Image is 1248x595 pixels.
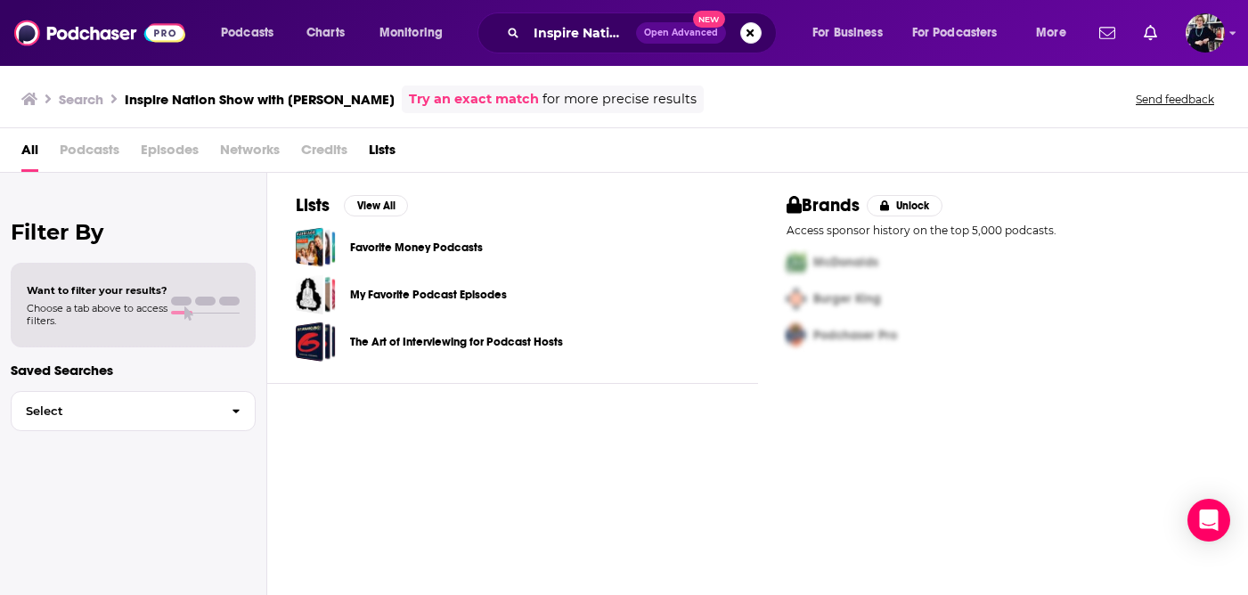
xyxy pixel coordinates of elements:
span: New [693,11,725,28]
a: All [21,135,38,172]
span: Select [12,405,217,417]
button: open menu [208,19,297,47]
span: Logged in as ndewey [1186,13,1225,53]
a: ListsView All [296,194,408,216]
a: Try an exact match [409,89,539,110]
img: Second Pro Logo [779,281,813,317]
input: Search podcasts, credits, & more... [526,19,636,47]
h3: Search [59,91,103,108]
button: Select [11,391,256,431]
div: Search podcasts, credits, & more... [494,12,794,53]
span: Podcasts [60,135,119,172]
span: Open Advanced [644,29,718,37]
button: open menu [367,19,466,47]
h2: Brands [787,194,861,216]
img: Podchaser - Follow, Share and Rate Podcasts [14,16,185,50]
span: Podcasts [221,20,273,45]
a: Favorite Money Podcasts [296,227,336,267]
a: The Art of Interviewing for Podcast Hosts [296,322,336,362]
h2: Lists [296,194,330,216]
button: Unlock [867,195,942,216]
a: Show notifications dropdown [1092,18,1122,48]
button: Show profile menu [1186,13,1225,53]
img: User Profile [1186,13,1225,53]
span: Episodes [141,135,199,172]
a: Show notifications dropdown [1137,18,1164,48]
h2: Filter By [11,219,256,245]
span: Want to filter your results? [27,284,167,297]
span: Credits [301,135,347,172]
span: McDonalds [813,255,878,270]
span: Charts [306,20,345,45]
p: Saved Searches [11,362,256,379]
h3: Inspire Nation Show with [PERSON_NAME] [125,91,395,108]
span: Networks [220,135,280,172]
span: For Podcasters [912,20,998,45]
span: Choose a tab above to access filters. [27,302,167,327]
img: Third Pro Logo [779,317,813,354]
p: Access sponsor history on the top 5,000 podcasts. [787,224,1220,237]
span: for more precise results [542,89,697,110]
button: Open AdvancedNew [636,22,726,44]
a: Charts [295,19,355,47]
span: Monitoring [379,20,443,45]
a: My Favorite Podcast Episodes [296,274,336,314]
a: Lists [369,135,396,172]
button: open menu [901,19,1024,47]
span: Podchaser Pro [813,328,897,343]
img: First Pro Logo [779,244,813,281]
span: More [1036,20,1066,45]
button: Send feedback [1130,92,1219,107]
span: Burger King [813,291,881,306]
a: The Art of Interviewing for Podcast Hosts [350,332,563,352]
div: Open Intercom Messenger [1187,499,1230,542]
a: Favorite Money Podcasts [350,238,483,257]
button: open menu [1024,19,1089,47]
a: My Favorite Podcast Episodes [350,285,507,305]
button: View All [344,195,408,216]
button: open menu [800,19,905,47]
span: For Business [812,20,883,45]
